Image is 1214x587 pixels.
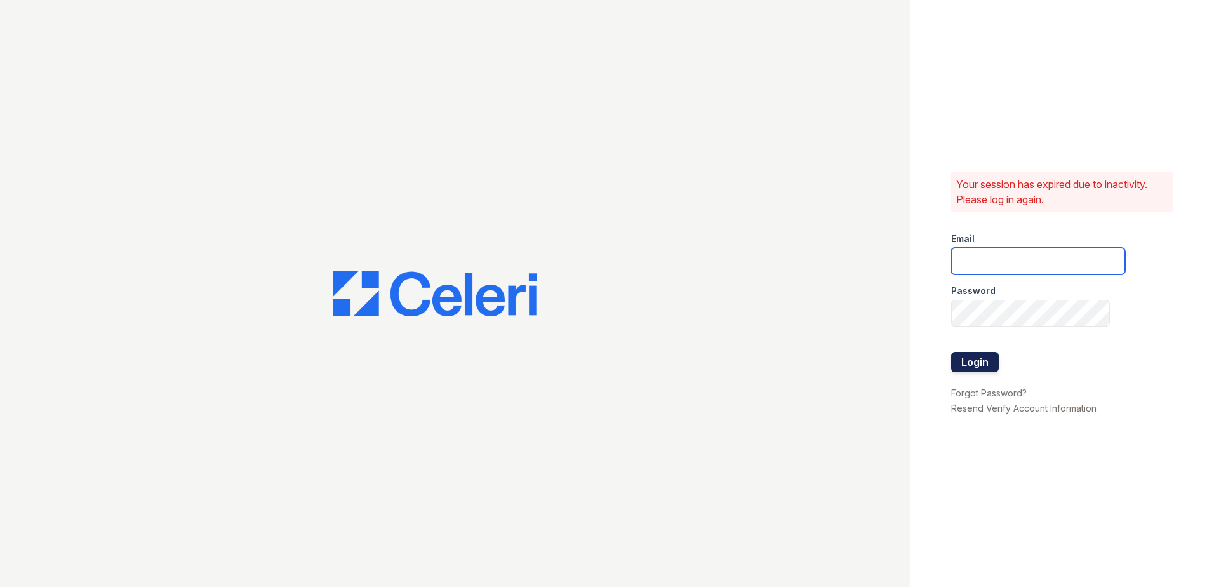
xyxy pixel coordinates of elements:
[951,388,1027,398] a: Forgot Password?
[956,177,1168,207] p: Your session has expired due to inactivity. Please log in again.
[951,403,1097,414] a: Resend Verify Account Information
[951,285,996,297] label: Password
[951,352,999,372] button: Login
[951,233,975,245] label: Email
[333,271,537,316] img: CE_Logo_Blue-a8612792a0a2168367f1c8372b55b34899dd931a85d93a1a3d3e32e68fde9ad4.png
